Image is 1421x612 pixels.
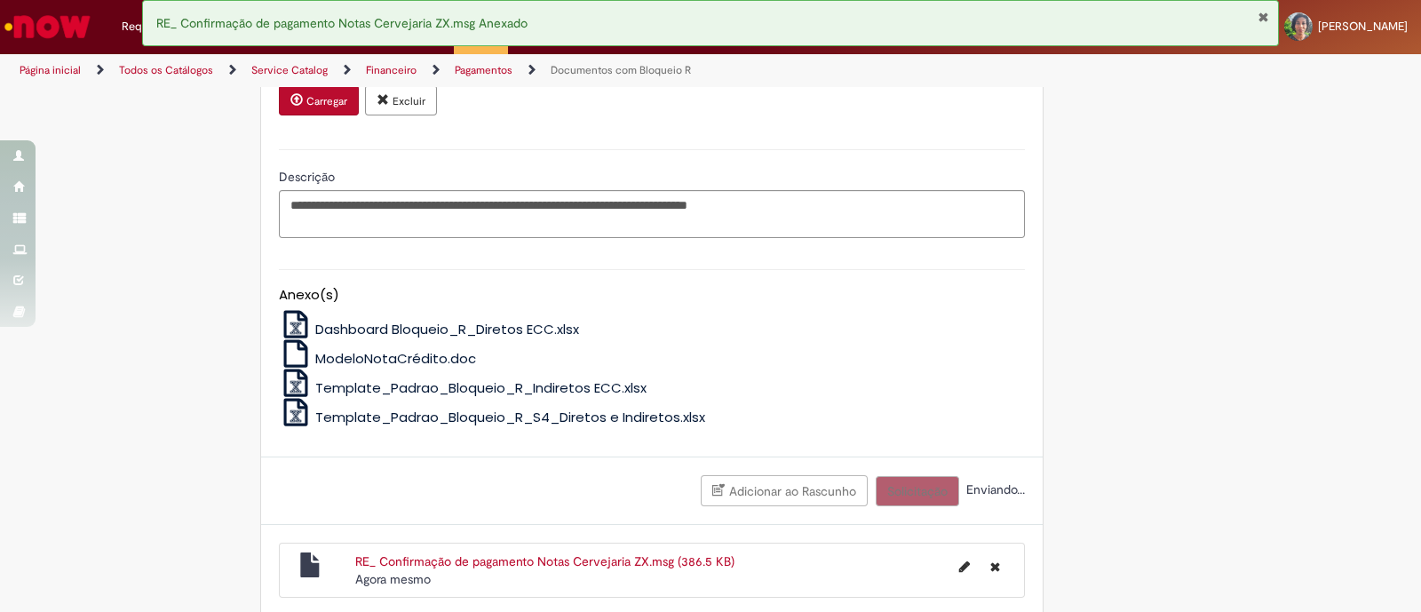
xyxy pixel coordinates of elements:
a: Template_Padrao_Bloqueio_R_Indiretos ECC.xlsx [279,378,647,397]
a: Página inicial [20,63,81,77]
span: [PERSON_NAME] [1318,19,1408,34]
button: Fechar Notificação [1258,10,1269,24]
a: Template_Padrao_Bloqueio_R_S4_Diretos e Indiretos.xlsx [279,408,706,426]
button: Excluir RE_ Confirmação de pagamento Notas Cervejaria ZX.msg [980,552,1011,581]
a: Dashboard Bloqueio_R_Diretos ECC.xlsx [279,320,580,338]
textarea: Descrição [279,190,1025,238]
h5: Anexo(s) [279,288,1025,303]
a: Service Catalog [251,63,328,77]
a: Financeiro [366,63,417,77]
button: Carregar anexo de Nota Fiscal Required [279,85,359,115]
a: RE_ Confirmação de pagamento Notas Cervejaria ZX.msg (386.5 KB) [355,553,734,569]
span: Template_Padrao_Bloqueio_R_Indiretos ECC.xlsx [315,378,647,397]
a: Pagamentos [455,63,512,77]
span: Dashboard Bloqueio_R_Diretos ECC.xlsx [315,320,579,338]
button: Excluir anexo 33250824780086000180550010000014931483790661-2.pdf [365,85,437,115]
ul: Trilhas de página [13,54,934,87]
span: Template_Padrao_Bloqueio_R_S4_Diretos e Indiretos.xlsx [315,408,705,426]
a: Documentos com Bloqueio R [551,63,691,77]
span: Enviando... [963,481,1025,497]
span: Agora mesmo [355,571,431,587]
small: Excluir [393,94,425,108]
a: ModeloNotaCrédito.doc [279,349,477,368]
time: 30/09/2025 17:06:32 [355,571,431,587]
img: ServiceNow [2,9,93,44]
button: Editar nome de arquivo RE_ Confirmação de pagamento Notas Cervejaria ZX.msg [949,552,980,581]
a: Todos os Catálogos [119,63,213,77]
span: Descrição [279,169,338,185]
span: Requisições [122,18,184,36]
span: ModeloNotaCrédito.doc [315,349,476,368]
span: RE_ Confirmação de pagamento Notas Cervejaria ZX.msg Anexado [156,15,528,31]
small: Carregar [306,94,347,108]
